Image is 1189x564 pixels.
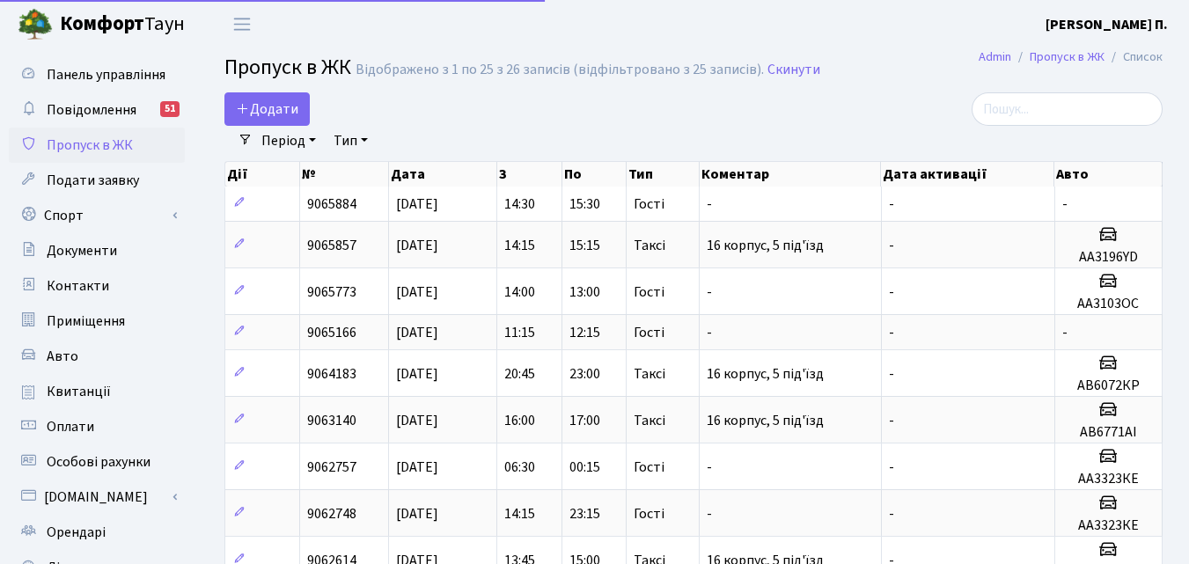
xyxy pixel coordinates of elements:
img: logo.png [18,7,53,42]
a: Документи [9,233,185,268]
span: - [889,236,894,255]
span: Таун [60,10,185,40]
span: - [707,194,712,214]
a: Період [254,126,323,156]
span: Гості [634,197,664,211]
span: [DATE] [396,458,438,477]
span: Додати [236,99,298,119]
a: Квитанції [9,374,185,409]
span: Гості [634,507,664,521]
span: Квитанції [47,382,111,401]
nav: breadcrumb [952,39,1189,76]
a: Орендарі [9,515,185,550]
h5: АА3196YD [1062,249,1155,266]
span: 9065857 [307,236,356,255]
a: Спорт [9,198,185,233]
span: - [889,194,894,214]
a: Особові рахунки [9,444,185,480]
span: - [707,282,712,302]
span: - [889,323,894,342]
a: Контакти [9,268,185,304]
span: 20:45 [504,364,535,384]
span: Повідомлення [47,100,136,120]
span: 9065773 [307,282,356,302]
span: [DATE] [396,411,438,430]
span: Панель управління [47,65,165,84]
span: Орендарі [47,523,106,542]
h5: АА3323КЕ [1062,471,1155,487]
span: 14:15 [504,236,535,255]
span: Таксі [634,367,665,381]
div: Відображено з 1 по 25 з 26 записів (відфільтровано з 25 записів). [356,62,764,78]
span: 17:00 [569,411,600,430]
span: 14:30 [504,194,535,214]
th: Дії [225,162,300,187]
span: 06:30 [504,458,535,477]
span: 16 корпус, 5 під'їзд [707,411,824,430]
span: - [1062,194,1068,214]
a: Приміщення [9,304,185,339]
span: - [707,323,712,342]
span: - [707,458,712,477]
a: Скинути [767,62,820,78]
h5: АА3103ОС [1062,296,1155,312]
span: Контакти [47,276,109,296]
a: [PERSON_NAME] П. [1046,14,1168,35]
h5: АВ6771АІ [1062,424,1155,441]
span: Подати заявку [47,171,139,190]
span: 16 корпус, 5 під'їзд [707,236,824,255]
button: Переключити навігацію [220,10,264,39]
span: 15:15 [569,236,600,255]
span: - [889,364,894,384]
span: Пропуск в ЖК [224,52,351,83]
span: - [707,504,712,524]
span: Гості [634,326,664,340]
span: 14:00 [504,282,535,302]
th: Дата [389,162,497,187]
span: 9065166 [307,323,356,342]
a: Пропуск в ЖК [9,128,185,163]
a: Подати заявку [9,163,185,198]
a: Панель управління [9,57,185,92]
a: Повідомлення51 [9,92,185,128]
span: Гості [634,460,664,474]
b: [PERSON_NAME] П. [1046,15,1168,34]
span: [DATE] [396,282,438,302]
span: Авто [47,347,78,366]
span: 00:15 [569,458,600,477]
span: Приміщення [47,311,125,331]
h5: АВ6072КР [1062,377,1155,394]
input: Пошук... [972,92,1163,126]
a: Тип [327,126,375,156]
li: Список [1105,48,1163,67]
a: Admin [979,48,1011,66]
span: Особові рахунки [47,452,150,472]
span: 16:00 [504,411,535,430]
th: З [497,162,561,187]
span: 14:15 [504,504,535,524]
span: - [1062,323,1068,342]
span: [DATE] [396,504,438,524]
th: Тип [627,162,700,187]
th: Коментар [700,162,881,187]
span: 16 корпус, 5 під'їзд [707,364,824,384]
span: - [889,411,894,430]
th: По [562,162,627,187]
a: Оплати [9,409,185,444]
span: - [889,282,894,302]
a: Пропуск в ЖК [1030,48,1105,66]
span: [DATE] [396,194,438,214]
span: - [889,458,894,477]
span: 23:15 [569,504,600,524]
span: 9065884 [307,194,356,214]
span: Оплати [47,417,94,436]
span: 13:00 [569,282,600,302]
span: 9064183 [307,364,356,384]
th: Дата активації [881,162,1054,187]
span: Документи [47,241,117,260]
span: [DATE] [396,323,438,342]
span: [DATE] [396,236,438,255]
span: Гості [634,285,664,299]
span: 9063140 [307,411,356,430]
h5: АА3323КЕ [1062,517,1155,534]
